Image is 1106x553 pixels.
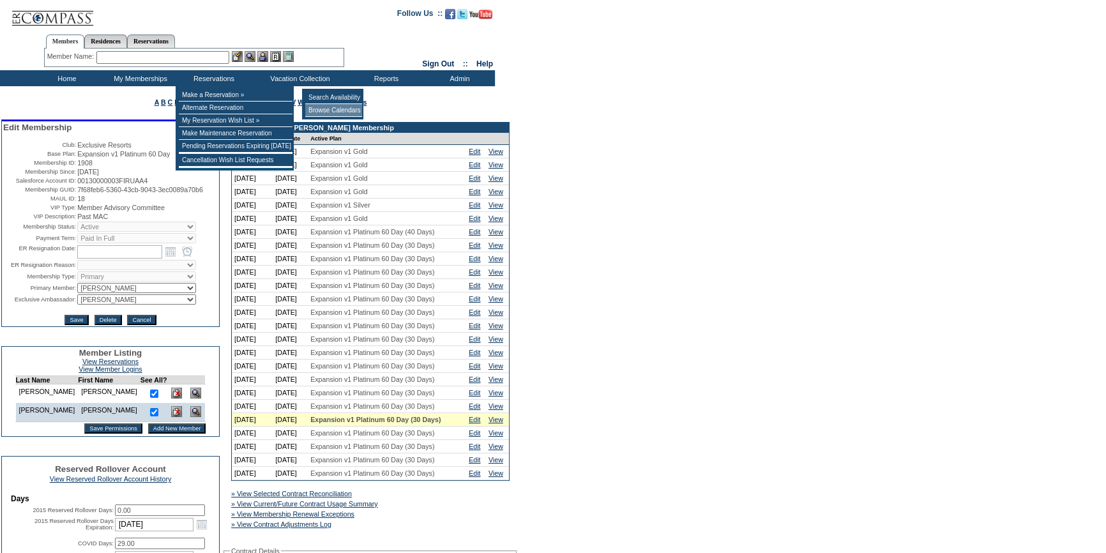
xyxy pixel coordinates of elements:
[77,168,99,176] span: [DATE]
[11,494,210,503] td: Days
[273,212,308,225] td: [DATE]
[190,406,201,417] img: View Dashboard
[232,467,273,480] td: [DATE]
[469,148,480,155] a: Edit
[489,456,503,464] a: View
[469,228,480,236] a: Edit
[489,174,503,182] a: View
[445,13,455,20] a: Become our fan on Facebook
[489,416,503,423] a: View
[231,520,331,528] a: » View Contract Adjustments Log
[33,507,114,513] label: 2015 Reserved Rollover Days:
[3,213,76,220] td: VIP Description:
[469,469,480,477] a: Edit
[171,388,182,398] img: Delete
[3,204,76,211] td: VIP Type:
[469,429,480,437] a: Edit
[469,295,480,303] a: Edit
[78,384,140,404] td: [PERSON_NAME]
[176,70,249,86] td: Reservations
[179,89,292,102] td: Make a Reservation »
[310,349,434,356] span: Expansion v1 Platinum 60 Day (30 Days)
[310,228,434,236] span: Expansion v1 Platinum 60 Day (40 Days)
[232,51,243,62] img: b_edit.gif
[231,490,352,497] a: » View Selected Contract Reconciliation
[190,388,201,398] img: View Dashboard
[273,453,308,467] td: [DATE]
[29,70,102,86] td: Home
[232,386,273,400] td: [DATE]
[3,195,76,202] td: MAUL ID:
[77,177,148,185] span: 00130000003FIRUAA4
[273,279,308,292] td: [DATE]
[445,9,455,19] img: Become our fan on Facebook
[179,127,292,140] td: Make Maintenance Reservation
[47,51,96,62] div: Member Name:
[231,510,354,518] a: » View Membership Renewal Exceptions
[469,241,480,249] a: Edit
[489,201,503,209] a: View
[469,389,480,397] a: Edit
[174,98,179,106] a: D
[232,172,273,185] td: [DATE]
[273,373,308,386] td: [DATE]
[273,400,308,413] td: [DATE]
[310,469,434,477] span: Expansion v1 Platinum 60 Day (30 Days)
[78,540,114,547] label: COVID Days:
[422,59,454,68] a: Sign Out
[469,268,480,276] a: Edit
[469,215,480,222] a: Edit
[489,215,503,222] a: View
[273,239,308,252] td: [DATE]
[469,349,480,356] a: Edit
[469,362,480,370] a: Edit
[489,389,503,397] a: View
[232,400,273,413] td: [DATE]
[15,376,78,384] td: Last Name
[3,294,76,305] td: Exclusive Ambassador:
[78,376,140,384] td: First Name
[310,255,434,262] span: Expansion v1 Platinum 60 Day (30 Days)
[305,104,362,117] td: Browse Calendars
[180,245,194,259] a: Open the time view popup.
[489,295,503,303] a: View
[232,319,273,333] td: [DATE]
[15,403,78,422] td: [PERSON_NAME]
[148,423,206,434] input: Add New Member
[179,154,292,167] td: Cancellation Wish List Requests
[3,186,76,193] td: Membership GUID:
[489,362,503,370] a: View
[310,295,434,303] span: Expansion v1 Platinum 60 Day (30 Days)
[348,70,421,86] td: Reports
[3,168,76,176] td: Membership Since:
[232,123,509,133] td: Contracts for the [PERSON_NAME] Membership
[3,245,76,259] td: ER Resignation Date:
[476,59,493,68] a: Help
[161,98,166,106] a: B
[310,335,434,343] span: Expansion v1 Platinum 60 Day (30 Days)
[245,51,255,62] img: View
[273,427,308,440] td: [DATE]
[273,172,308,185] td: [DATE]
[232,239,273,252] td: [DATE]
[232,266,273,279] td: [DATE]
[179,114,292,127] td: My Reservation Wish List »
[283,51,294,62] img: b_calculator.gif
[310,402,434,410] span: Expansion v1 Platinum 60 Day (30 Days)
[140,376,167,384] td: See All?
[77,213,108,220] span: Past MAC
[232,225,273,239] td: [DATE]
[50,475,172,483] a: View Reserved Rollover Account History
[310,389,434,397] span: Expansion v1 Platinum 60 Day (30 Days)
[469,416,480,423] a: Edit
[308,133,466,145] td: Active Plan
[232,199,273,212] td: [DATE]
[249,70,348,86] td: Vacation Collection
[46,34,85,49] a: Members
[310,456,434,464] span: Expansion v1 Platinum 60 Day (30 Days)
[489,308,503,316] a: View
[232,333,273,346] td: [DATE]
[3,141,76,149] td: Club:
[489,469,503,477] a: View
[168,98,173,106] a: C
